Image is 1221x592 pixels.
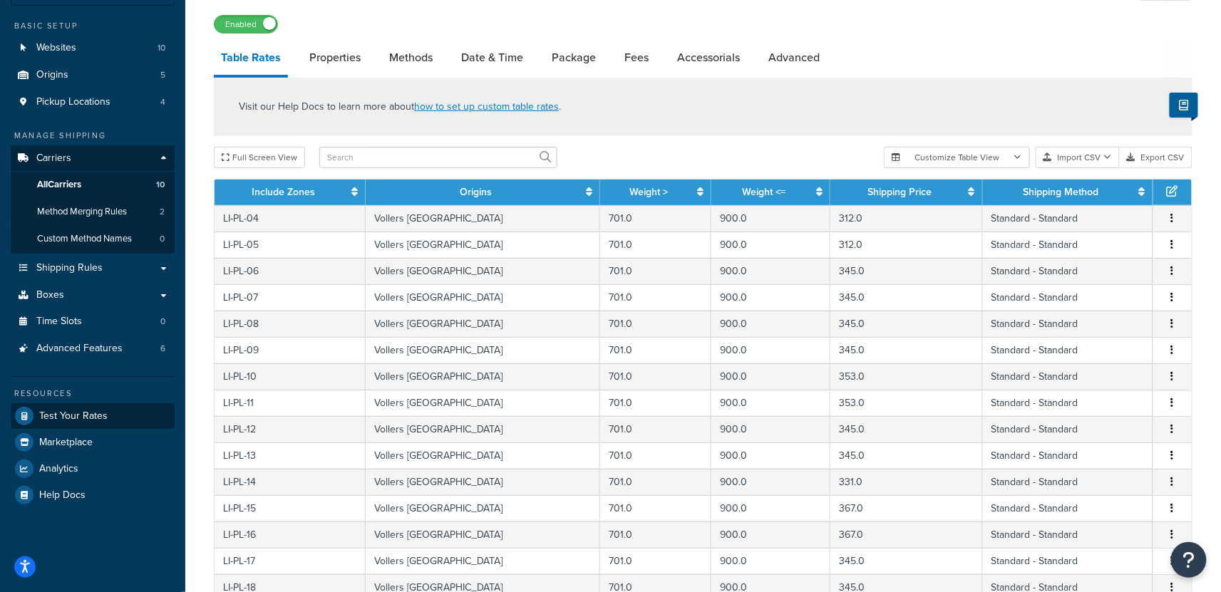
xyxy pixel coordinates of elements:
[366,363,600,390] td: Vollers [GEOGRAPHIC_DATA]
[1024,185,1099,199] a: Shipping Method
[884,147,1030,168] button: Customize Table View
[11,145,175,254] li: Carriers
[1120,147,1192,168] button: Export CSV
[366,442,600,469] td: Vollers [GEOGRAPHIC_DATA]
[366,284,600,311] td: Vollers [GEOGRAPHIC_DATA]
[600,258,711,284] td: 701.0
[983,337,1153,363] td: Standard - Standard
[983,363,1153,390] td: Standard - Standard
[983,548,1153,574] td: Standard - Standard
[39,489,86,502] span: Help Docs
[156,179,165,191] span: 10
[160,206,165,218] span: 2
[630,185,669,199] a: Weight >
[830,337,983,363] td: 345.0
[711,390,830,416] td: 900.0
[36,96,110,108] span: Pickup Locations
[39,463,78,475] span: Analytics
[366,337,600,363] td: Vollers [GEOGRAPHIC_DATA]
[36,316,82,328] span: Time Slots
[11,336,175,362] li: Advanced Features
[39,410,108,422] span: Test Your Rates
[11,255,175,281] a: Shipping Rules
[36,289,64,301] span: Boxes
[600,205,711,232] td: 701.0
[160,96,165,108] span: 4
[11,403,175,429] li: Test Your Rates
[711,232,830,258] td: 900.0
[11,388,175,400] div: Resources
[830,232,983,258] td: 312.0
[37,233,132,245] span: Custom Method Names
[11,145,175,172] a: Carriers
[711,311,830,337] td: 900.0
[983,284,1153,311] td: Standard - Standard
[11,89,175,115] a: Pickup Locations4
[160,343,165,355] span: 6
[830,258,983,284] td: 345.0
[830,416,983,442] td: 345.0
[983,258,1153,284] td: Standard - Standard
[39,437,93,449] span: Marketplace
[215,495,366,521] td: LI-PL-15
[600,363,711,390] td: 701.0
[11,172,175,198] a: AllCarriers10
[670,41,747,75] a: Accessorials
[215,258,366,284] td: LI-PL-06
[600,548,711,574] td: 701.0
[215,548,366,574] td: LI-PL-17
[830,205,983,232] td: 312.0
[11,35,175,61] li: Websites
[11,130,175,142] div: Manage Shipping
[215,390,366,416] td: LI-PL-11
[983,416,1153,442] td: Standard - Standard
[215,232,366,258] td: LI-PL-05
[215,311,366,337] td: LI-PL-08
[366,521,600,548] td: Vollers [GEOGRAPHIC_DATA]
[160,233,165,245] span: 0
[11,89,175,115] li: Pickup Locations
[830,311,983,337] td: 345.0
[215,284,366,311] td: LI-PL-07
[600,232,711,258] td: 701.0
[366,495,600,521] td: Vollers [GEOGRAPHIC_DATA]
[366,258,600,284] td: Vollers [GEOGRAPHIC_DATA]
[743,185,786,199] a: Weight <=
[215,469,366,495] td: LI-PL-14
[711,548,830,574] td: 900.0
[600,469,711,495] td: 701.0
[711,416,830,442] td: 900.0
[600,521,711,548] td: 701.0
[11,226,175,252] li: Custom Method Names
[11,430,175,455] a: Marketplace
[600,311,711,337] td: 701.0
[215,521,366,548] td: LI-PL-16
[11,199,175,225] a: Method Merging Rules2
[454,41,530,75] a: Date & Time
[366,416,600,442] td: Vollers [GEOGRAPHIC_DATA]
[11,456,175,482] a: Analytics
[830,548,983,574] td: 345.0
[215,416,366,442] td: LI-PL-12
[366,311,600,337] td: Vollers [GEOGRAPHIC_DATA]
[867,185,932,199] a: Shipping Price
[711,442,830,469] td: 900.0
[830,390,983,416] td: 353.0
[36,152,71,165] span: Carriers
[214,147,305,168] button: Full Screen View
[600,442,711,469] td: 701.0
[830,284,983,311] td: 345.0
[366,390,600,416] td: Vollers [GEOGRAPHIC_DATA]
[11,336,175,362] a: Advanced Features6
[215,337,366,363] td: LI-PL-09
[983,205,1153,232] td: Standard - Standard
[414,99,559,114] a: how to set up custom table rates
[830,469,983,495] td: 331.0
[319,147,557,168] input: Search
[11,482,175,508] a: Help Docs
[214,41,288,78] a: Table Rates
[366,232,600,258] td: Vollers [GEOGRAPHIC_DATA]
